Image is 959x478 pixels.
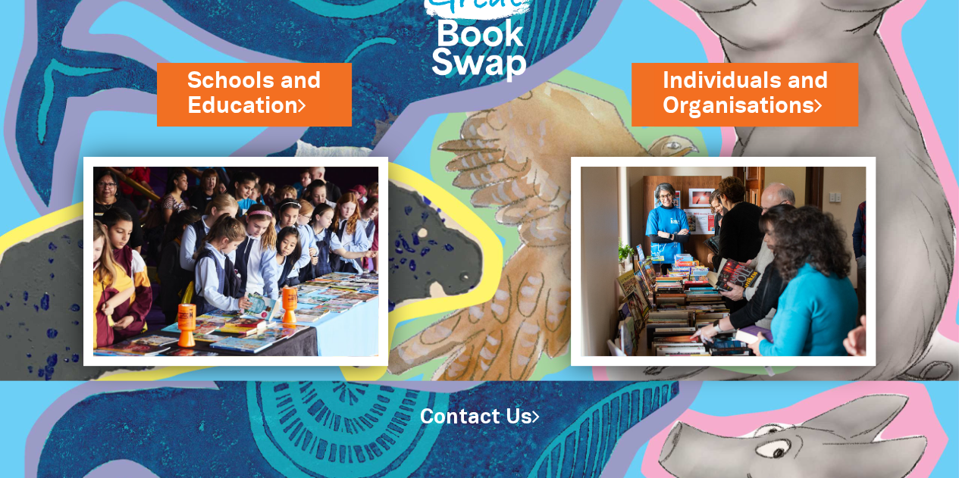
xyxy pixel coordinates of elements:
img: Individuals and Organisations [571,157,876,367]
img: Schools and Education [83,157,388,367]
a: Contact Us [420,408,540,427]
a: Individuals andOrganisations [662,66,828,122]
a: Schools andEducation [187,66,321,122]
